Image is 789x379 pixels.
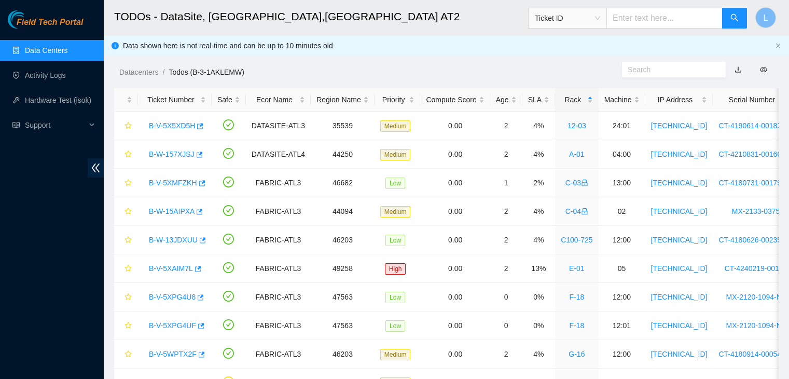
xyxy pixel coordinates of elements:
span: Low [385,292,405,303]
td: 2 [490,340,522,369]
a: MX-2120-1094-N1 [726,321,785,330]
td: 4% [522,112,555,140]
td: DATASITE-ATL4 [246,140,311,169]
span: High [385,263,406,275]
td: 12:00 [599,340,645,369]
a: B-W-15AIPXA [149,207,195,215]
span: check-circle [223,119,234,130]
a: B-V-5X5XD5H [149,121,195,130]
span: Medium [380,149,411,160]
a: Activity Logs [25,71,66,79]
span: Ticket ID [535,10,600,26]
a: E-01 [569,264,585,273]
td: 2 [490,140,522,169]
td: FABRIC-ATL3 [246,283,311,312]
td: FABRIC-ATL3 [246,169,311,197]
td: 0.00 [420,254,490,283]
span: Field Tech Portal [17,18,83,28]
td: 0.00 [420,226,490,254]
td: 44094 [311,197,375,226]
span: star [124,236,132,245]
button: download [727,61,750,78]
span: star [124,322,132,330]
span: L [764,11,768,24]
a: Hardware Test (isok) [25,96,91,104]
span: check-circle [223,205,234,216]
span: search [730,13,739,23]
button: star [120,203,132,220]
td: 0.00 [420,112,490,140]
td: 12:00 [599,283,645,312]
a: [TECHNICAL_ID] [651,150,708,158]
span: / [162,68,164,76]
button: L [755,7,776,28]
td: 2 [490,197,522,226]
td: 4% [522,340,555,369]
td: 2 [490,254,522,283]
a: F-18 [569,321,584,330]
a: B-V-5XPG4UF [149,321,196,330]
a: [TECHNICAL_ID] [651,121,708,130]
td: 2 [490,226,522,254]
a: A-01 [569,150,585,158]
td: 44250 [311,140,375,169]
td: 0.00 [420,140,490,169]
td: FABRIC-ATL3 [246,226,311,254]
td: 0.00 [420,312,490,340]
span: Medium [380,206,411,218]
td: 47563 [311,312,375,340]
td: 2% [522,169,555,197]
span: Medium [380,349,411,360]
td: 4% [522,140,555,169]
td: 46682 [311,169,375,197]
span: check-circle [223,262,234,273]
td: 0% [522,283,555,312]
td: 05 [599,254,645,283]
td: FABRIC-ATL3 [246,254,311,283]
a: Datacenters [119,68,158,76]
a: [TECHNICAL_ID] [651,350,708,358]
td: FABRIC-ATL3 [246,312,311,340]
td: 47563 [311,283,375,312]
span: Medium [380,120,411,132]
span: check-circle [223,148,234,159]
td: 35539 [311,112,375,140]
button: star [120,346,132,362]
a: B-V-5WPTX2F [149,350,197,358]
td: 12:00 [599,226,645,254]
button: close [775,43,781,49]
td: 04:00 [599,140,645,169]
td: 12:01 [599,312,645,340]
span: star [124,208,132,216]
td: 02 [599,197,645,226]
a: [TECHNICAL_ID] [651,293,708,301]
a: CT-4240219-00186 [725,264,787,273]
a: download [735,65,742,74]
input: Search [628,64,712,75]
td: 0 [490,283,522,312]
span: lock [581,179,588,186]
td: 0.00 [420,283,490,312]
span: eye [760,66,767,73]
a: B-W-157XJSJ [149,150,195,158]
a: Akamai TechnologiesField Tech Portal [8,19,83,32]
td: DATASITE-ATL3 [246,112,311,140]
td: 49258 [311,254,375,283]
span: star [124,265,132,273]
a: MX-2133-0375 [732,207,780,215]
td: 1 [490,169,522,197]
td: 4% [522,197,555,226]
span: check-circle [223,348,234,359]
td: 13% [522,254,555,283]
a: B-W-13JDXUU [149,236,198,244]
a: [TECHNICAL_ID] [651,321,708,330]
a: Todos (B-3-1AKLEMW) [169,68,244,76]
a: C100-725 [561,236,593,244]
span: check-circle [223,291,234,302]
a: B-V-5XMFZKH [149,179,197,187]
button: star [120,232,132,248]
span: star [124,122,132,130]
a: Data Centers [25,46,67,55]
span: check-circle [223,319,234,330]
